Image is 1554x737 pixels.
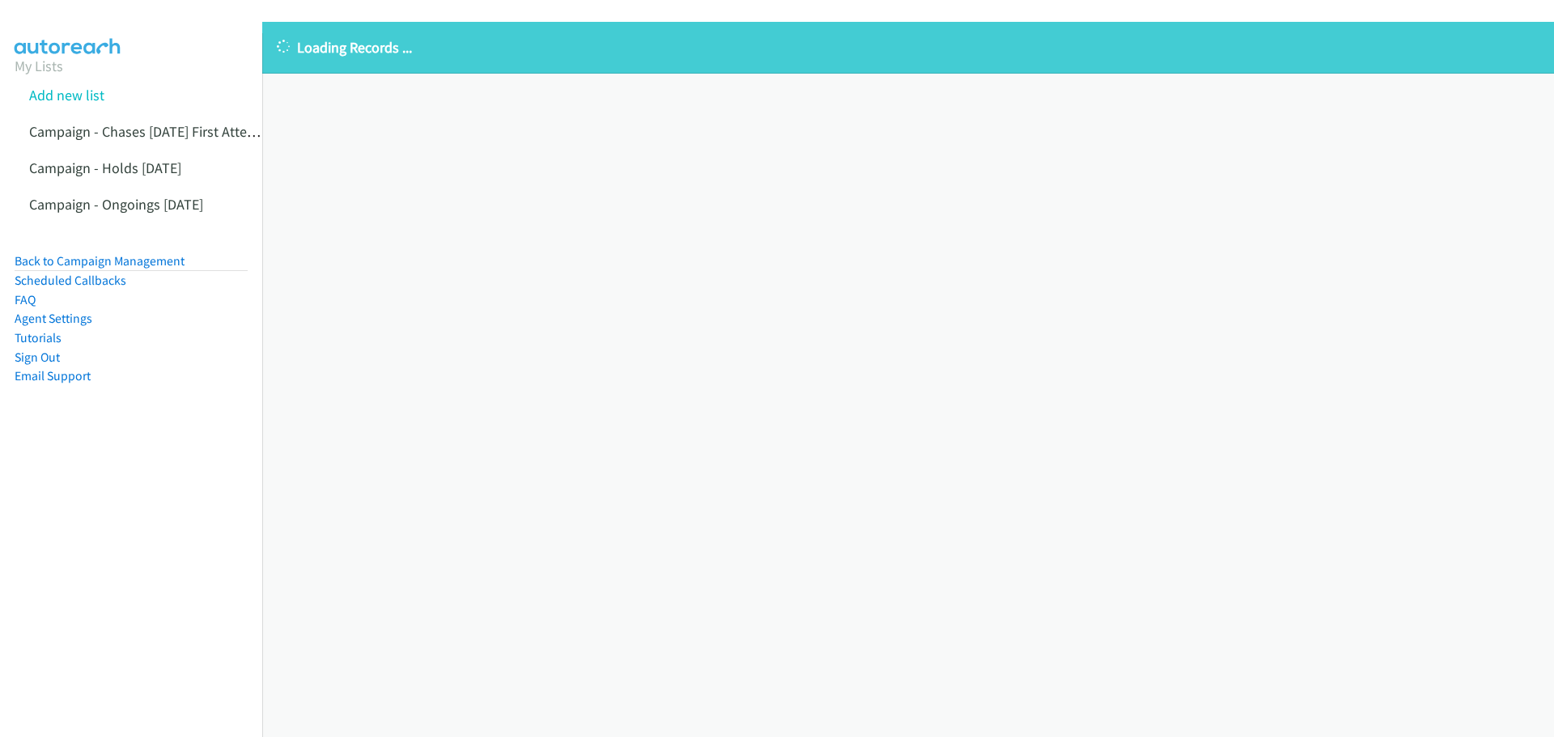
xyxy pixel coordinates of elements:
a: My Lists [15,57,63,75]
a: Back to Campaign Management [15,253,185,269]
a: Sign Out [15,349,60,365]
a: Scheduled Callbacks [15,273,126,288]
a: Campaign - Chases [DATE] First Attempts [29,122,278,141]
a: Tutorials [15,330,62,345]
a: Agent Settings [15,311,92,326]
p: Loading Records ... [277,36,1539,58]
a: Campaign - Ongoings [DATE] [29,195,203,214]
a: FAQ [15,292,36,307]
a: Email Support [15,368,91,383]
a: Campaign - Holds [DATE] [29,159,181,177]
a: Add new list [29,86,104,104]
